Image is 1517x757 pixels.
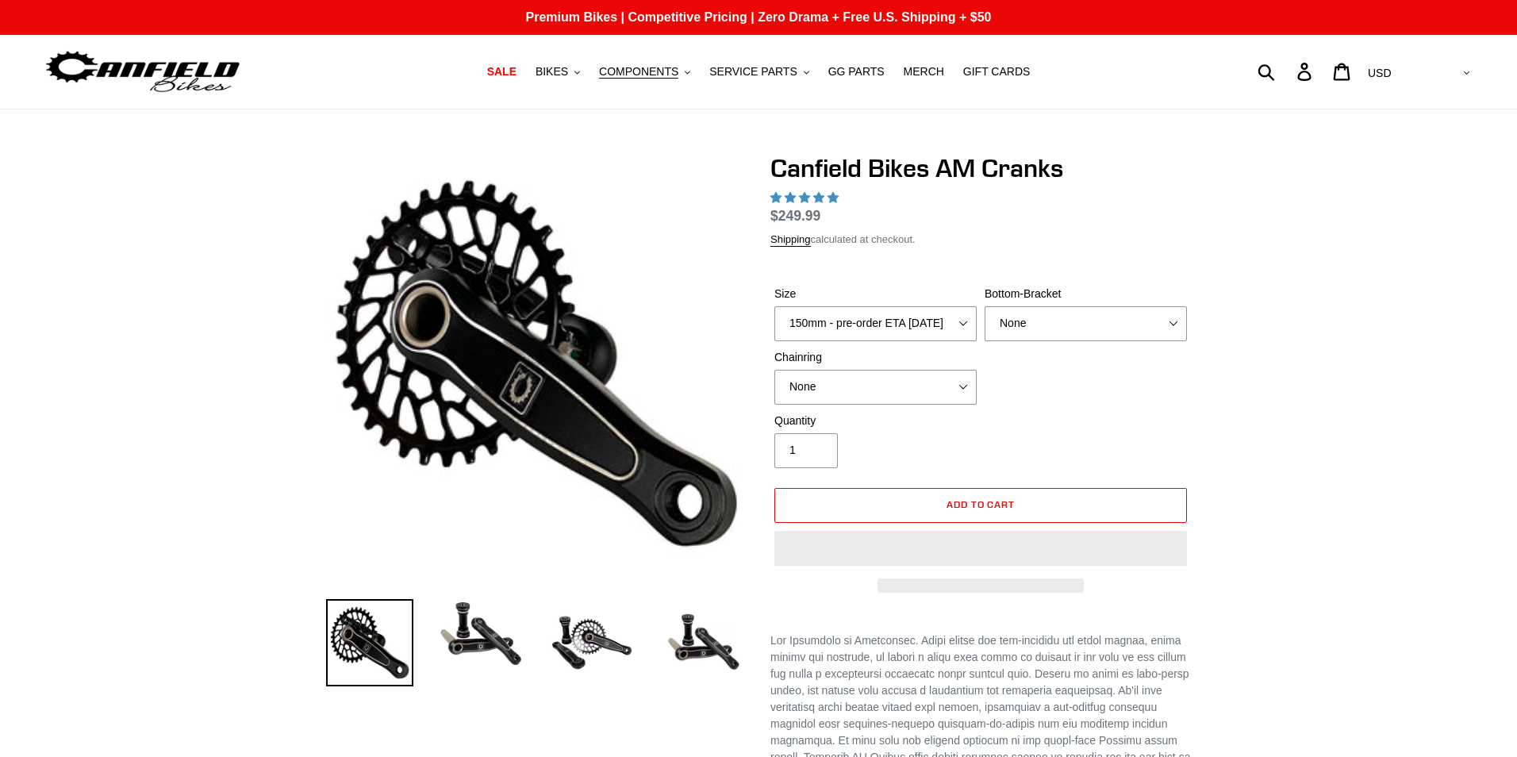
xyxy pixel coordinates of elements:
[659,599,747,686] img: Load image into Gallery viewer, CANFIELD-AM_DH-CRANKS
[896,61,952,83] a: MERCH
[326,599,413,686] img: Load image into Gallery viewer, Canfield Bikes AM Cranks
[770,153,1191,183] h1: Canfield Bikes AM Cranks
[329,156,743,571] img: Canfield Bikes AM Cranks
[599,65,678,79] span: COMPONENTS
[770,233,811,247] a: Shipping
[963,65,1031,79] span: GIFT CARDS
[774,286,977,302] label: Size
[701,61,816,83] button: SERVICE PARTS
[479,61,524,83] a: SALE
[709,65,797,79] span: SERVICE PARTS
[44,47,242,97] img: Canfield Bikes
[820,61,893,83] a: GG PARTS
[947,498,1016,510] span: Add to cart
[591,61,698,83] button: COMPONENTS
[828,65,885,79] span: GG PARTS
[770,232,1191,248] div: calculated at checkout.
[985,286,1187,302] label: Bottom-Bracket
[536,65,568,79] span: BIKES
[548,599,636,686] img: Load image into Gallery viewer, Canfield Bikes AM Cranks
[487,65,517,79] span: SALE
[955,61,1039,83] a: GIFT CARDS
[528,61,588,83] button: BIKES
[1266,54,1307,89] input: Search
[437,599,524,669] img: Load image into Gallery viewer, Canfield Cranks
[774,413,977,429] label: Quantity
[774,349,977,366] label: Chainring
[770,208,820,224] span: $249.99
[904,65,944,79] span: MERCH
[770,191,842,204] span: 4.97 stars
[774,488,1187,523] button: Add to cart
